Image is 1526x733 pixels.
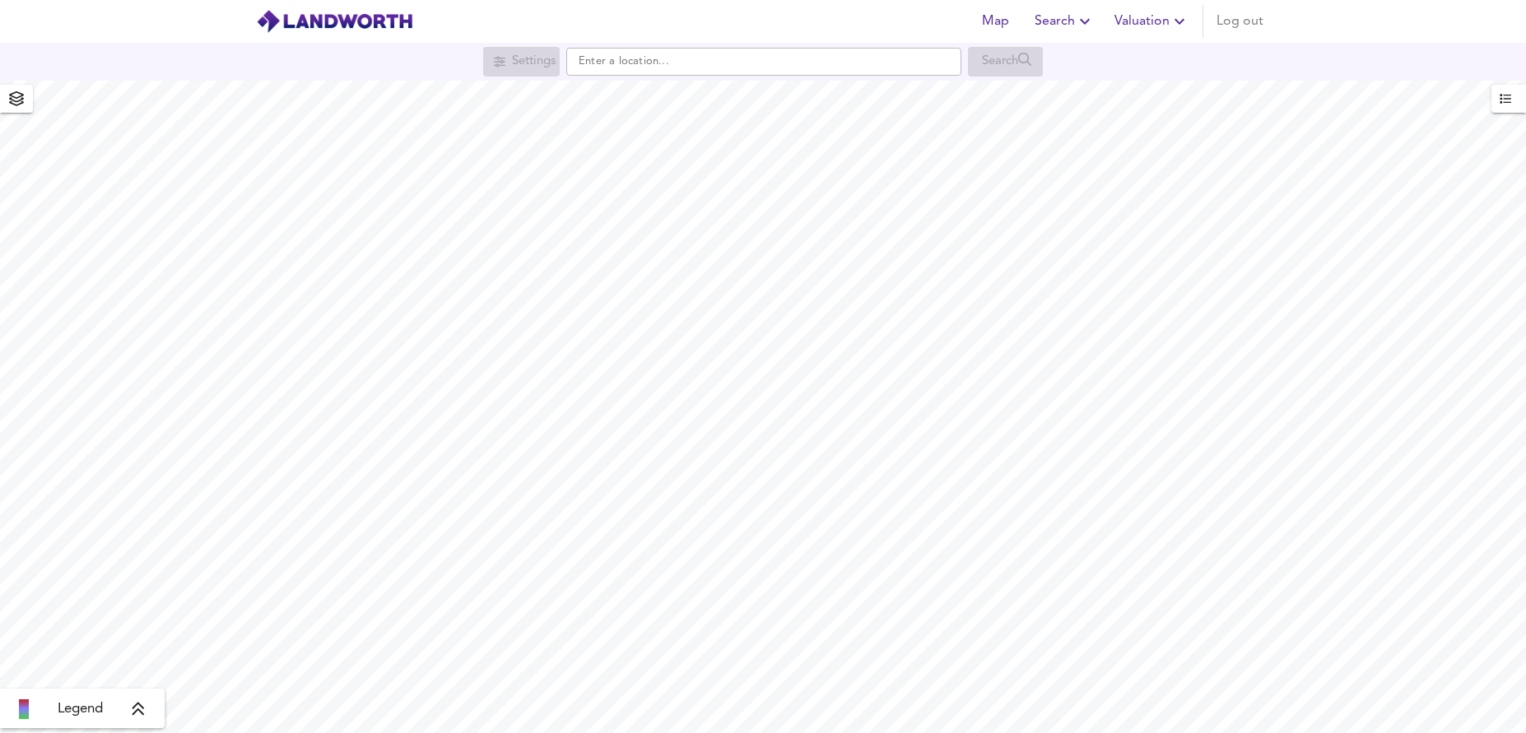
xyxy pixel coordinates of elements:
div: Search for a location first or explore the map [483,47,560,77]
img: logo [256,9,413,34]
input: Enter a location... [566,48,961,76]
button: Log out [1210,5,1270,38]
span: Legend [58,699,103,719]
button: Search [1028,5,1101,38]
button: Map [969,5,1021,38]
div: Search for a location first or explore the map [968,47,1043,77]
button: Valuation [1108,5,1196,38]
span: Log out [1217,10,1263,33]
span: Map [975,10,1015,33]
span: Search [1035,10,1095,33]
span: Valuation [1114,10,1189,33]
